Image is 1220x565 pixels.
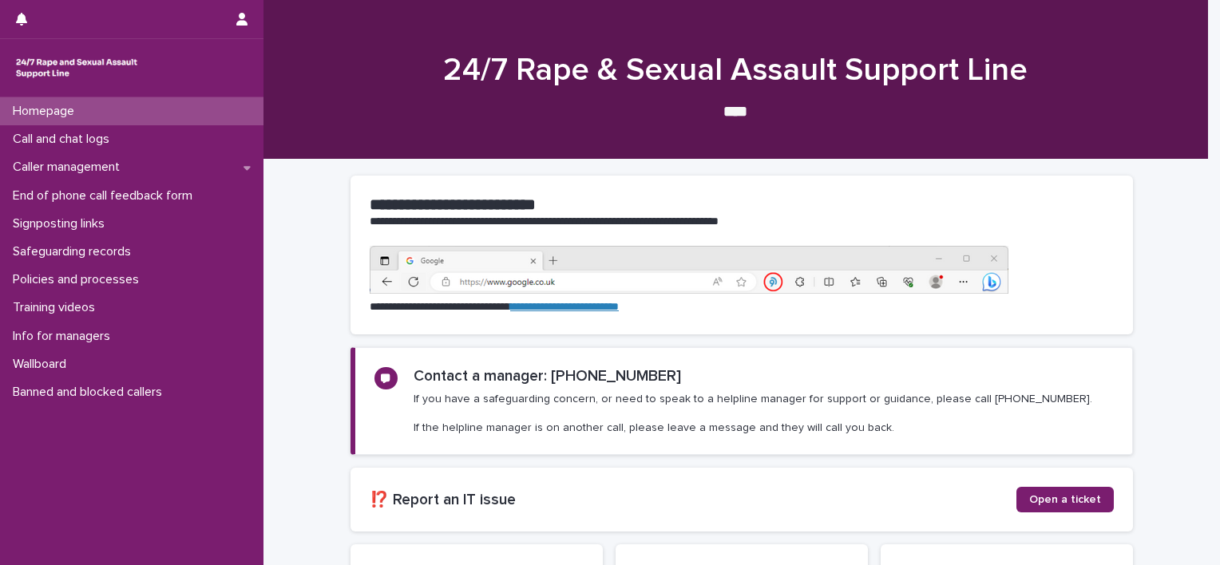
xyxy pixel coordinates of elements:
[414,367,681,385] h2: Contact a manager: [PHONE_NUMBER]
[1016,487,1114,512] a: Open a ticket
[6,385,175,400] p: Banned and blocked callers
[6,300,108,315] p: Training videos
[6,357,79,372] p: Wallboard
[370,491,1016,509] h2: ⁉️ Report an IT issue
[6,216,117,231] p: Signposting links
[344,51,1127,89] h1: 24/7 Rape & Sexual Assault Support Line
[6,104,87,119] p: Homepage
[370,246,1008,294] img: https%3A%2F%2Fcdn.document360.io%2F0deca9d6-0dac-4e56-9e8f-8d9979bfce0e%2FImages%2FDocumentation%...
[414,392,1092,436] p: If you have a safeguarding concern, or need to speak to a helpline manager for support or guidanc...
[6,132,122,147] p: Call and chat logs
[6,188,205,203] p: End of phone call feedback form
[6,272,152,287] p: Policies and processes
[6,329,123,344] p: Info for managers
[6,160,133,175] p: Caller management
[6,244,144,259] p: Safeguarding records
[1029,494,1101,505] span: Open a ticket
[13,52,141,84] img: rhQMoQhaT3yELyF149Cw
